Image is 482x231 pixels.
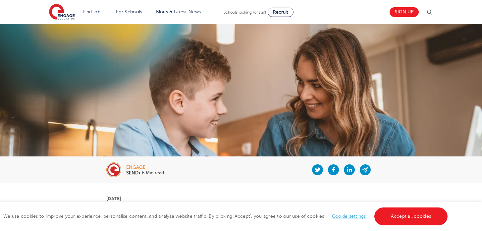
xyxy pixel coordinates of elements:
p: • 6 Min read [126,171,164,175]
p: [DATE] [106,196,376,201]
a: Find jobs [83,9,103,14]
span: Schools looking for staff [224,10,266,15]
a: Sign up [390,7,419,17]
a: Recruit [268,8,294,17]
a: Blogs & Latest News [156,9,201,14]
a: Cookie settings [332,214,366,219]
a: For Schools [116,9,142,14]
span: Recruit [273,10,288,15]
a: Accept all cookies [374,207,448,225]
b: SEND [126,170,138,175]
div: engage [126,165,164,170]
img: Engage Education [49,4,75,21]
span: We use cookies to improve your experience, personalise content, and analyse website traffic. By c... [3,214,449,219]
